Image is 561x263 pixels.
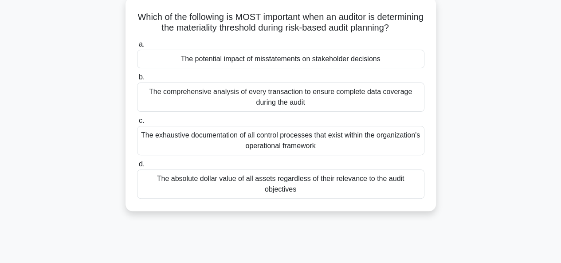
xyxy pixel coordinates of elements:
[137,169,424,199] div: The absolute dollar value of all assets regardless of their relevance to the audit objectives
[139,160,145,168] span: d.
[139,40,145,48] span: a.
[137,126,424,155] div: The exhaustive documentation of all control processes that exist within the organization's operat...
[139,73,145,81] span: b.
[137,50,424,68] div: The potential impact of misstatements on stakeholder decisions
[136,12,425,34] h5: Which of the following is MOST important when an auditor is determining the materiality threshold...
[137,82,424,112] div: The comprehensive analysis of every transaction to ensure complete data coverage during the audit
[139,117,144,124] span: c.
